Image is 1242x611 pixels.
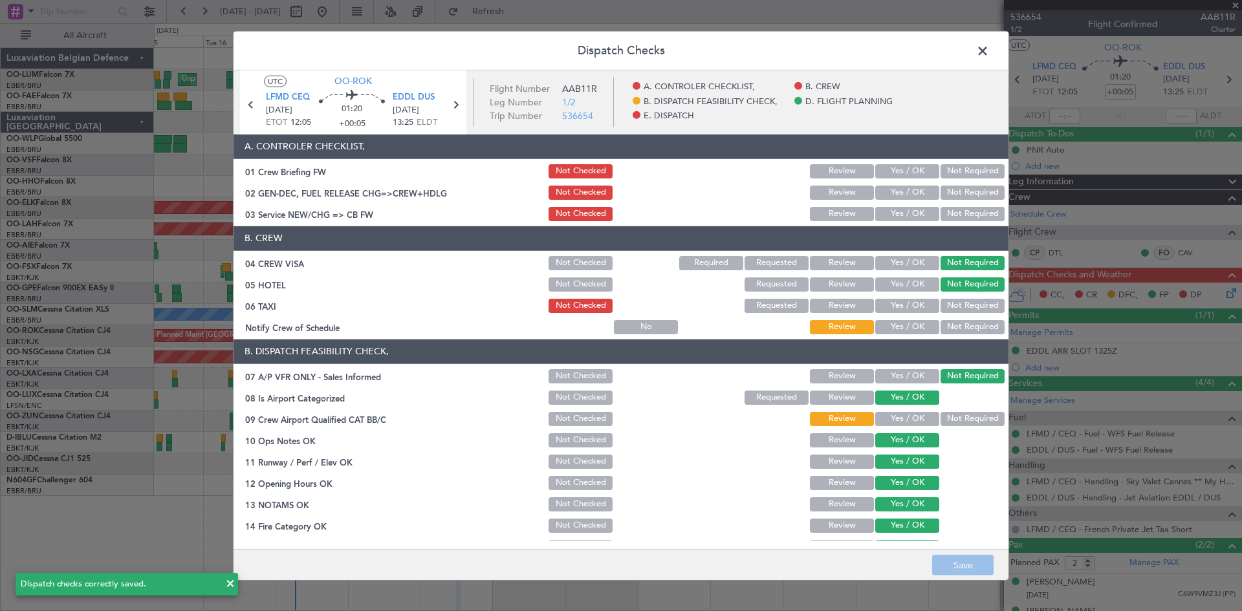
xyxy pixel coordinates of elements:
button: Not Required [941,164,1005,178]
header: Dispatch Checks [234,31,1008,70]
div: Dispatch checks correctly saved. [21,578,219,591]
button: Not Required [941,256,1005,270]
button: Not Required [941,369,1005,383]
button: Not Required [941,412,1005,426]
button: Not Required [941,207,1005,221]
button: Not Required [941,277,1005,292]
button: Not Required [941,299,1005,313]
button: Not Required [941,186,1005,200]
button: Not Required [941,320,1005,334]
